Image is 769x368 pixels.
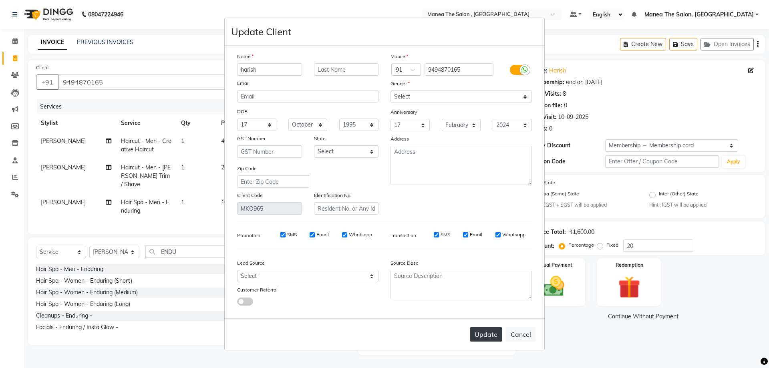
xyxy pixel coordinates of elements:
label: Whatsapp [349,231,372,238]
label: Email [470,231,482,238]
label: Transaction [391,232,416,239]
input: Resident No. or Any Id [314,202,379,215]
input: Enter Zip Code [237,175,309,188]
label: State [314,135,326,142]
label: Email [237,80,250,87]
label: SMS [441,231,450,238]
label: Email [316,231,329,238]
label: Zip Code [237,165,257,172]
label: Lead Source [237,259,265,267]
h4: Update Client [231,24,291,39]
button: Update [470,327,502,342]
label: Address [391,135,409,143]
input: Client Code [237,202,302,215]
label: DOB [237,108,248,115]
input: GST Number [237,145,302,158]
label: Source Desc [391,259,418,267]
label: SMS [287,231,297,238]
input: Last Name [314,63,379,76]
label: Whatsapp [502,231,525,238]
input: Mobile [425,63,494,76]
label: GST Number [237,135,266,142]
input: First Name [237,63,302,76]
label: Gender [391,80,410,87]
label: Customer Referral [237,286,278,294]
label: Name [237,53,254,60]
label: Promotion [237,232,260,239]
input: Email [237,90,378,103]
label: Anniversary [391,109,417,116]
button: Cancel [505,327,536,342]
label: Mobile [391,53,408,60]
label: Client Code [237,192,263,199]
label: Identification No. [314,192,352,199]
